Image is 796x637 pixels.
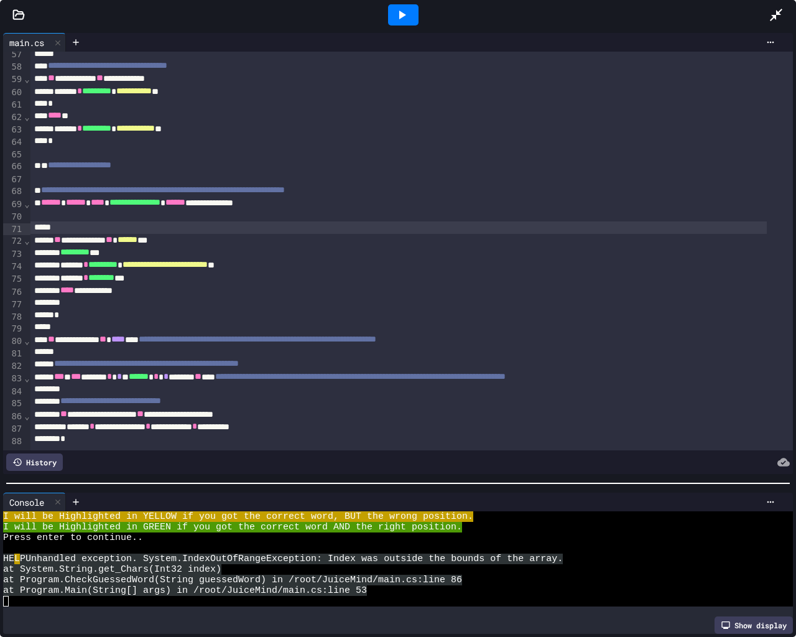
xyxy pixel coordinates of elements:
span: at Program.Main(String[] args) in /root/JuiceMind/main.cs:line 53 [3,585,367,596]
span: I will be Highlighted in YELLOW if you got the correct word, BUT the wrong position. [3,511,473,522]
div: Chat with us now!Close [5,5,86,79]
span: at Program.CheckGuessedWord(String guessedWord) in /root/JuiceMind/main.cs:line 86 [3,575,462,585]
span: I will be Highlighted in GREEN if you got the correct word AND the right position. [3,522,462,532]
span: Press enter to continue.. [3,532,143,543]
span: PUnhandled exception. System.IndexOutOfRangeException: Index was outside the bounds of the array. [20,554,563,564]
span: at System.String.get_Chars(Int32 index) [3,564,221,575]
